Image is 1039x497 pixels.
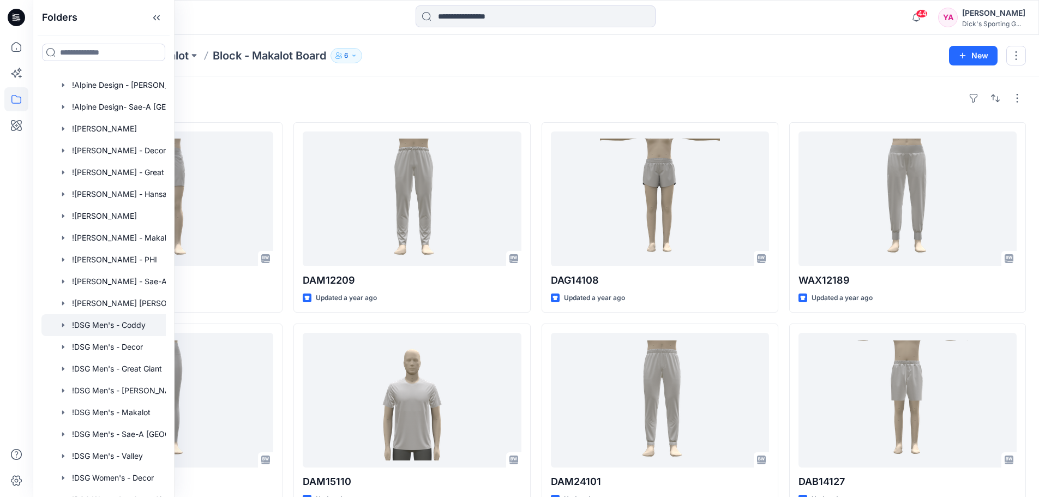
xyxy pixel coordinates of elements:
[938,8,958,27] div: YA
[962,7,1025,20] div: [PERSON_NAME]
[303,273,521,288] p: DAM12209
[812,292,873,304] p: Updated a year ago
[798,333,1017,468] a: DAB14127
[551,131,769,266] a: DAG14108
[344,50,349,62] p: 6
[798,474,1017,489] p: DAB14127
[303,333,521,468] a: DAM15110
[564,292,625,304] p: Updated a year ago
[331,48,362,63] button: 6
[551,273,769,288] p: DAG14108
[316,292,377,304] p: Updated a year ago
[949,46,998,65] button: New
[962,20,1025,28] div: Dick's Sporting G...
[798,131,1017,266] a: WAX12189
[213,48,326,63] p: Block - Makalot Board
[798,273,1017,288] p: WAX12189
[916,9,928,18] span: 44
[551,333,769,468] a: DAM24101
[303,131,521,266] a: DAM12209
[303,474,521,489] p: DAM15110
[551,474,769,489] p: DAM24101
